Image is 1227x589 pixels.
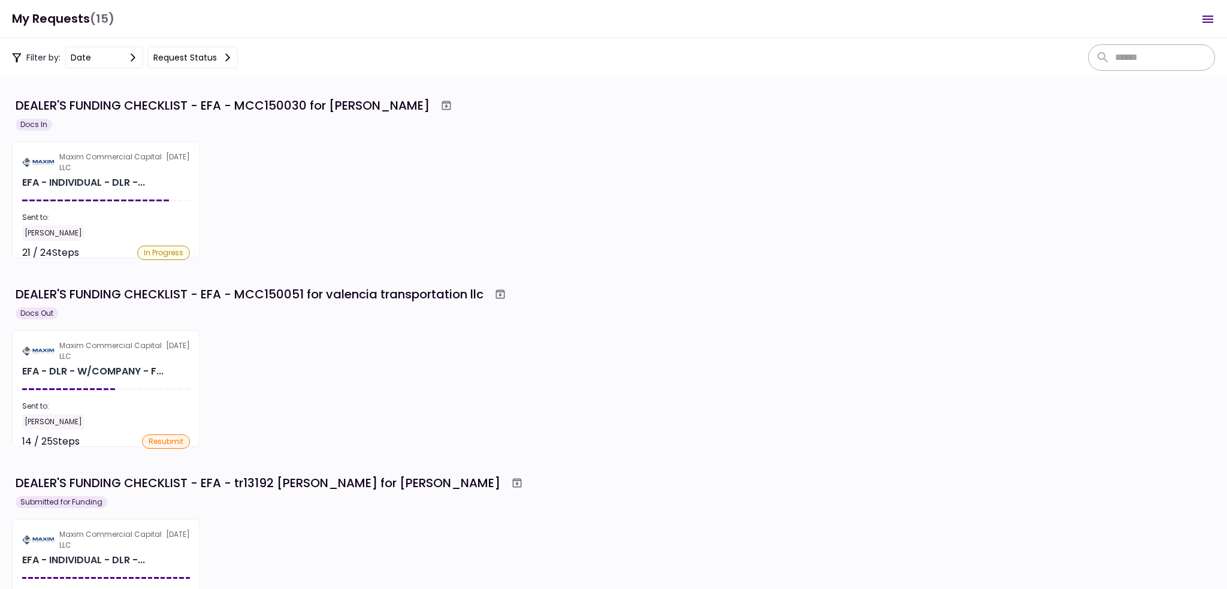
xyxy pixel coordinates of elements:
span: (15) [90,7,114,31]
button: Open menu [1193,5,1222,34]
div: [DATE] [22,529,190,551]
button: Archive workflow [489,283,511,305]
div: Submitted for Funding [16,496,107,508]
div: [DATE] [22,152,190,173]
div: In Progress [137,246,190,260]
div: Maxim Commercial Capital LLC [59,340,166,362]
img: Partner logo [22,346,55,357]
div: Sent to: [22,401,190,412]
div: resubmit [142,434,190,449]
div: DEALER'S FUNDING CHECKLIST - EFA - MCC150030 for [PERSON_NAME] [16,96,430,114]
button: Archive workflow [436,95,457,116]
div: 14 / 25 Steps [22,434,80,449]
button: date [65,47,143,68]
div: 21 / 24 Steps [22,246,79,260]
div: Maxim Commercial Capital LLC [59,529,166,551]
div: Sent to: [22,212,190,223]
img: Partner logo [22,534,55,545]
div: Docs Out [16,307,58,319]
button: Archive workflow [506,472,528,494]
div: DEALER'S FUNDING CHECKLIST - EFA - MCC150051 for valencia transportation llc [16,285,483,303]
div: EFA - INDIVIDUAL - DLR - FUNDING CHECKLIST [22,176,145,190]
img: Partner logo [22,157,55,168]
div: EFA - INDIVIDUAL - DLR - FUNDING CHECKLIST [22,553,145,567]
h1: My Requests [12,7,114,31]
div: date [71,51,91,64]
div: EFA - DLR - W/COMPANY - FUNDING CHECKLIST [22,364,164,379]
div: Docs In [16,119,52,131]
div: DEALER'S FUNDING CHECKLIST - EFA - tr13192 [PERSON_NAME] for [PERSON_NAME] [16,474,500,492]
div: Maxim Commercial Capital LLC [59,152,166,173]
div: [PERSON_NAME] [22,414,84,430]
div: [DATE] [22,340,190,362]
button: Request status [148,47,238,68]
div: [PERSON_NAME] [22,225,84,241]
div: Filter by: [12,47,238,68]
